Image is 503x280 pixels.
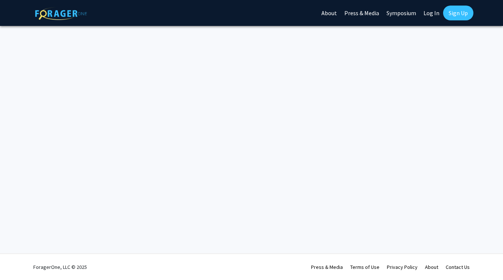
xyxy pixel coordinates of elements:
[33,254,87,280] div: ForagerOne, LLC © 2025
[425,264,438,270] a: About
[350,264,379,270] a: Terms of Use
[311,264,343,270] a: Press & Media
[446,264,470,270] a: Contact Us
[443,6,473,20] a: Sign Up
[387,264,418,270] a: Privacy Policy
[35,7,87,20] img: ForagerOne Logo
